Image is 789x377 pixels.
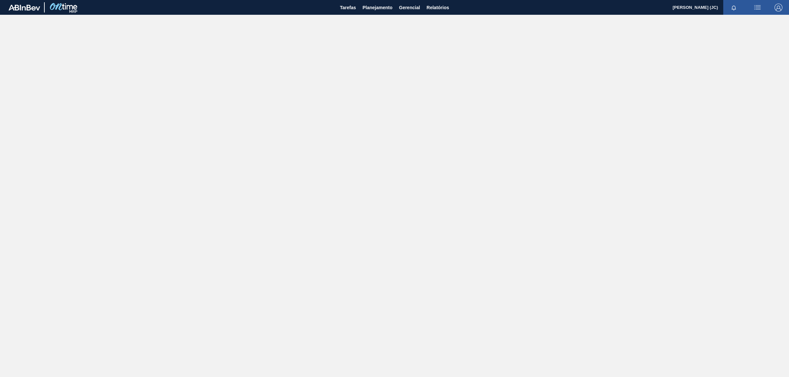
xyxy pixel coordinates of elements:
[399,4,420,11] span: Gerencial
[427,4,449,11] span: Relatórios
[775,4,782,11] img: Logout
[340,4,356,11] span: Tarefas
[753,4,761,11] img: userActions
[363,4,393,11] span: Planejamento
[723,3,744,12] button: Notificações
[9,5,40,11] img: TNhmsLtSVTkK8tSr43FrP2fwEKptu5GPRR3wAAAABJRU5ErkJggg==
